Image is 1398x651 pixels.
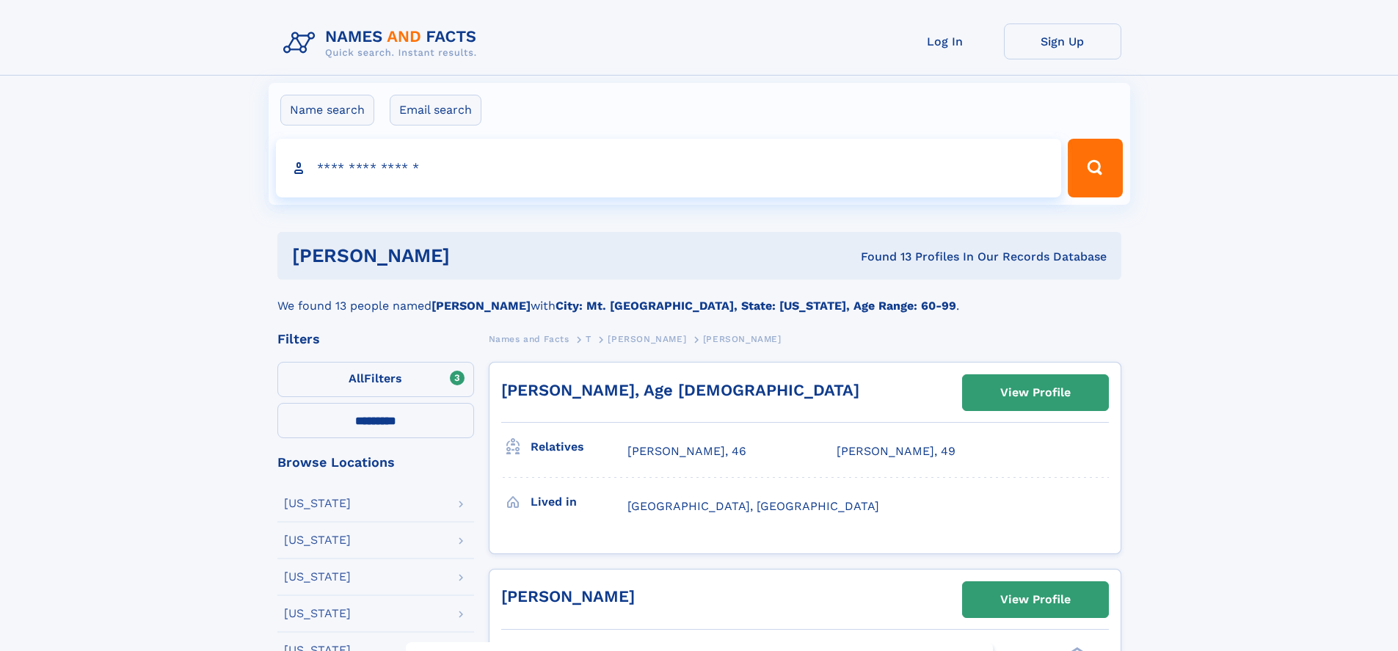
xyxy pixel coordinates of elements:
[608,330,686,348] a: [PERSON_NAME]
[277,280,1121,315] div: We found 13 people named with .
[963,582,1108,617] a: View Profile
[284,608,351,619] div: [US_STATE]
[837,443,955,459] a: [PERSON_NAME], 49
[556,299,956,313] b: City: Mt. [GEOGRAPHIC_DATA], State: [US_STATE], Age Range: 60-99
[284,571,351,583] div: [US_STATE]
[276,139,1062,197] input: search input
[531,434,627,459] h3: Relatives
[531,490,627,514] h3: Lived in
[703,334,782,344] span: [PERSON_NAME]
[432,299,531,313] b: [PERSON_NAME]
[501,381,859,399] a: [PERSON_NAME], Age [DEMOGRAPHIC_DATA]
[586,330,591,348] a: T
[489,330,569,348] a: Names and Facts
[1004,23,1121,59] a: Sign Up
[963,375,1108,410] a: View Profile
[627,499,879,513] span: [GEOGRAPHIC_DATA], [GEOGRAPHIC_DATA]
[1068,139,1122,197] button: Search Button
[608,334,686,344] span: [PERSON_NAME]
[1000,583,1071,617] div: View Profile
[277,456,474,469] div: Browse Locations
[390,95,481,126] label: Email search
[349,371,364,385] span: All
[627,443,746,459] a: [PERSON_NAME], 46
[887,23,1004,59] a: Log In
[277,362,474,397] label: Filters
[277,332,474,346] div: Filters
[1000,376,1071,410] div: View Profile
[655,249,1107,265] div: Found 13 Profiles In Our Records Database
[284,534,351,546] div: [US_STATE]
[284,498,351,509] div: [US_STATE]
[277,23,489,63] img: Logo Names and Facts
[280,95,374,126] label: Name search
[292,247,655,265] h1: [PERSON_NAME]
[501,587,635,605] a: [PERSON_NAME]
[586,334,591,344] span: T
